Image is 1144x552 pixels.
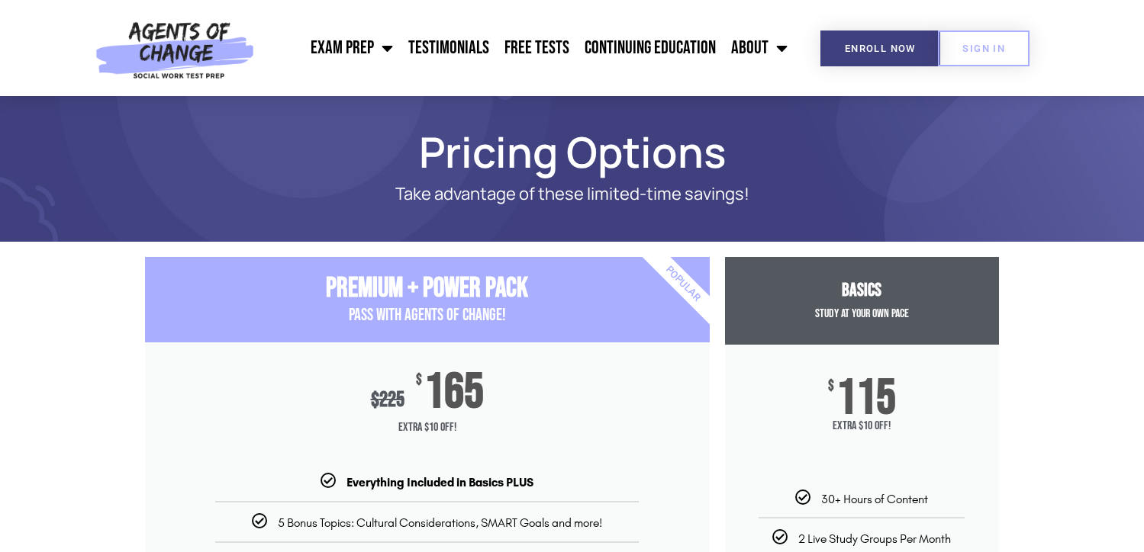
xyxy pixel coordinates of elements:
a: Testimonials [401,29,497,67]
span: $ [828,379,834,394]
span: 165 [424,373,484,412]
span: SIGN IN [962,43,1005,53]
a: Continuing Education [577,29,723,67]
span: 115 [836,379,896,419]
span: Extra $10 Off! [744,419,980,433]
span: 5 Bonus Topics: Cultural Considerations, SMART Goals and more! [278,515,602,530]
h3: Premium + Power Pack [145,272,710,305]
a: Free Tests [497,29,577,67]
div: Popular [595,196,771,372]
a: Exam Prep [303,29,401,67]
span: $ [416,373,422,388]
div: 225 [371,387,404,412]
span: 30+ Hours of Content [821,492,928,506]
span: $ [371,387,379,412]
span: Extra $10 Off! [145,412,710,443]
b: Everything Included in Basics PLUS [346,475,533,489]
h1: Pricing Options [137,134,1007,169]
nav: Menu [262,29,794,67]
a: SIGN IN [938,30,1030,66]
p: Take advantage of these limited-time savings! [198,185,946,204]
a: About [723,29,795,67]
a: Enroll Now [820,30,940,66]
span: PASS with AGENTS OF CHANGE! [349,305,506,326]
span: 2 Live Study Groups Per Month [798,531,951,546]
span: Enroll Now [845,43,916,53]
h3: Basics [725,280,999,302]
span: Study at your Own Pace [815,306,909,321]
